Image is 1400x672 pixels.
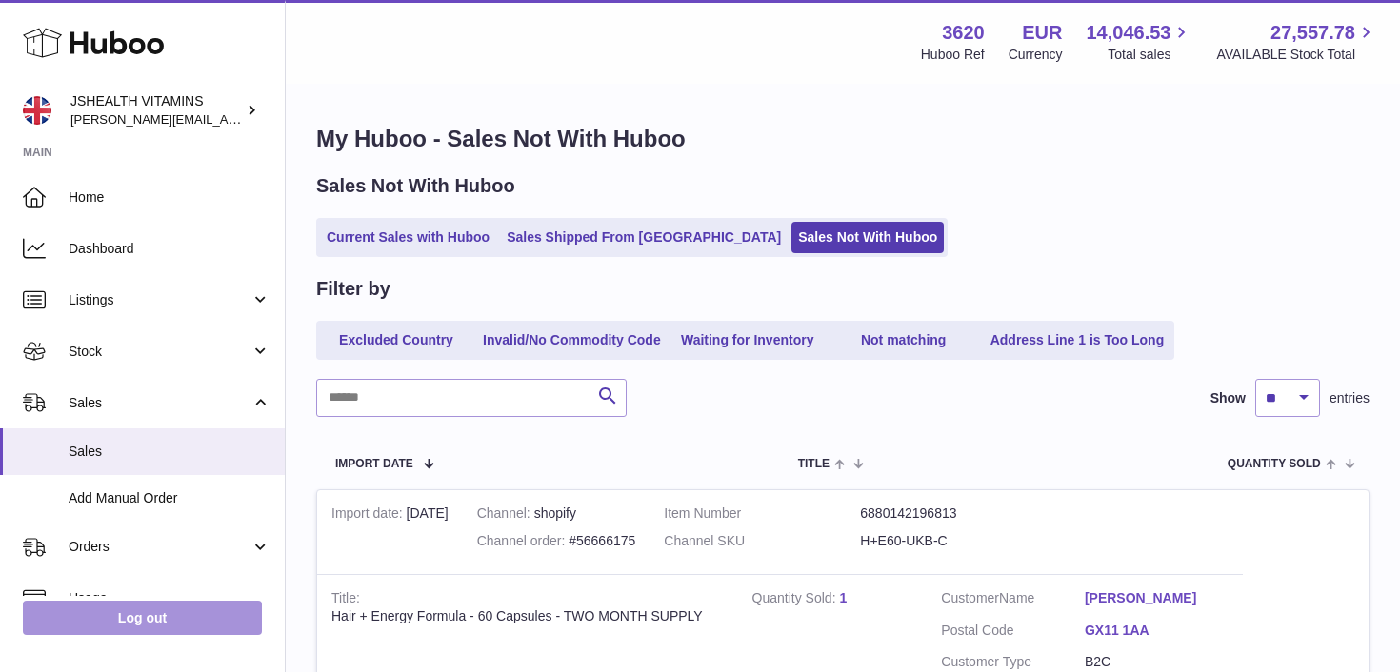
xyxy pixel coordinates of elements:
[1085,653,1229,671] dd: B2C
[1085,622,1229,640] a: GX11 1AA
[1108,46,1192,64] span: Total sales
[335,458,413,470] span: Import date
[664,532,860,550] dt: Channel SKU
[941,589,1085,612] dt: Name
[317,490,463,574] td: [DATE]
[23,601,262,635] a: Log out
[320,222,496,253] a: Current Sales with Huboo
[798,458,830,470] span: Title
[941,653,1085,671] dt: Customer Type
[1086,20,1170,46] span: 14,046.53
[1085,589,1229,607] a: [PERSON_NAME]
[69,538,250,556] span: Orders
[791,222,944,253] a: Sales Not With Huboo
[69,343,250,361] span: Stock
[1009,46,1063,64] div: Currency
[70,111,382,127] span: [PERSON_NAME][EMAIL_ADDRESS][DOMAIN_NAME]
[860,532,1056,550] dd: H+E60-UKB-C
[477,533,570,553] strong: Channel order
[69,589,270,607] span: Usage
[477,505,534,525] strong: Channel
[941,622,1085,644] dt: Postal Code
[331,607,724,625] div: Hair + Energy Formula - 60 Capsules - TWO MONTH SUPPLY
[1210,389,1246,407] label: Show
[1270,20,1355,46] span: 27,557.78
[23,96,51,125] img: francesca@jshealthvitamins.com
[1216,20,1377,64] a: 27,557.78 AVAILABLE Stock Total
[984,325,1171,356] a: Address Line 1 is Too Long
[671,325,824,356] a: Waiting for Inventory
[69,240,270,258] span: Dashboard
[69,489,270,507] span: Add Manual Order
[69,188,270,207] span: Home
[316,124,1370,154] h1: My Huboo - Sales Not With Huboo
[941,590,999,605] span: Customer
[331,505,407,525] strong: Import date
[839,590,847,605] a: 1
[860,504,1056,523] dd: 6880142196813
[1330,389,1370,407] span: entries
[1022,20,1062,46] strong: EUR
[316,173,515,199] h2: Sales Not With Huboo
[942,20,985,46] strong: 3620
[477,532,636,550] div: #56666175
[331,590,360,610] strong: Title
[1086,20,1192,64] a: 14,046.53 Total sales
[664,504,860,523] dt: Item Number
[828,325,980,356] a: Not matching
[1216,46,1377,64] span: AVAILABLE Stock Total
[69,443,270,461] span: Sales
[477,504,636,523] div: shopify
[476,325,668,356] a: Invalid/No Commodity Code
[69,394,250,412] span: Sales
[500,222,788,253] a: Sales Shipped From [GEOGRAPHIC_DATA]
[320,325,472,356] a: Excluded Country
[1228,458,1321,470] span: Quantity Sold
[70,92,242,128] div: JSHEALTH VITAMINS
[921,46,985,64] div: Huboo Ref
[316,276,390,302] h2: Filter by
[69,291,250,309] span: Listings
[752,590,840,610] strong: Quantity Sold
